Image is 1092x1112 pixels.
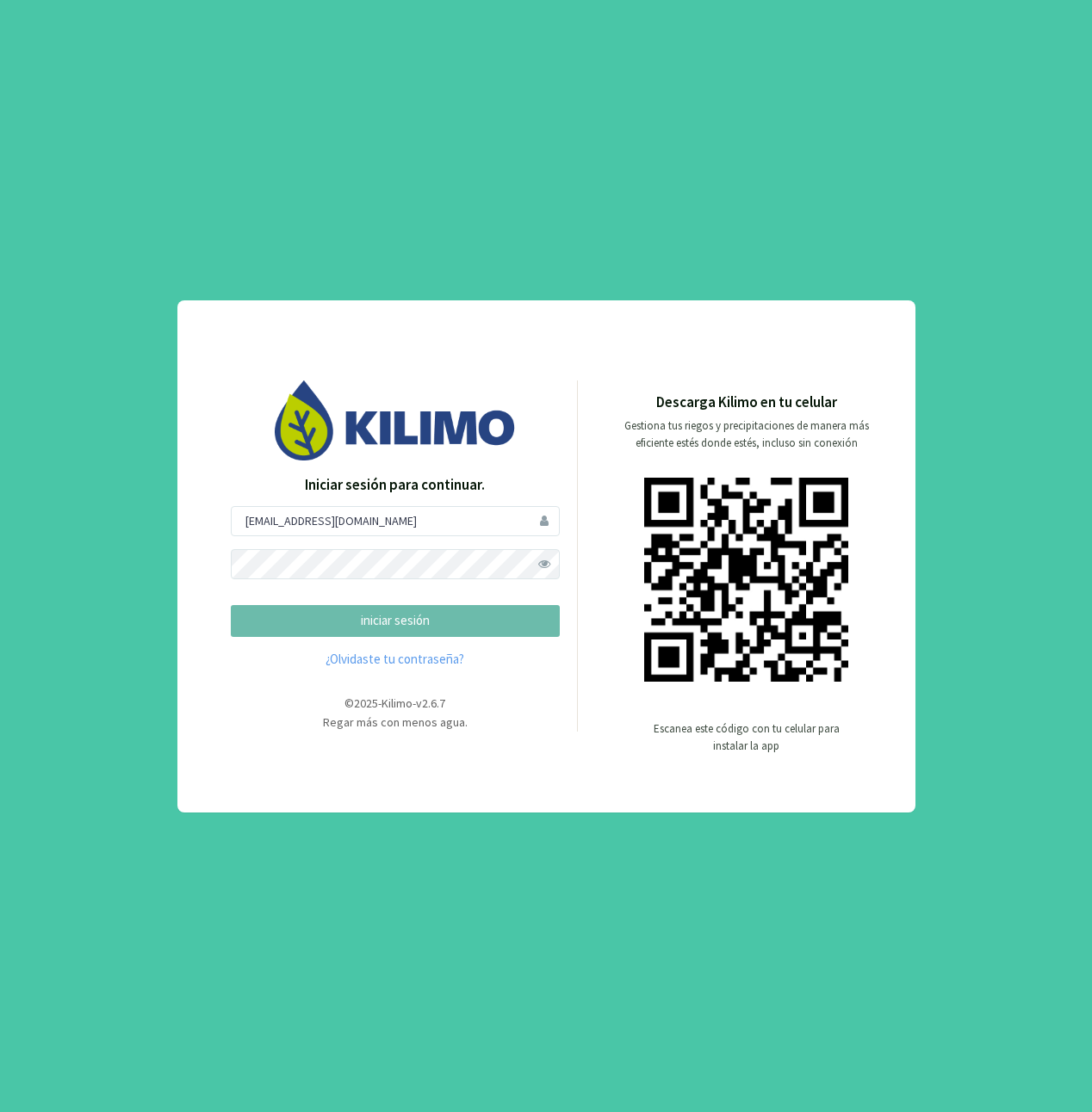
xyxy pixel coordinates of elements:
span: Kilimo [382,695,413,711]
input: Usuario [231,506,560,536]
img: qr code [644,478,848,682]
span: - [413,695,416,711]
p: iniciar sesión [245,611,545,631]
button: iniciar sesión [231,605,560,637]
span: v2.6.7 [416,695,445,711]
p: Escanea este código con tu celular para instalar la app [652,720,841,755]
span: Regar más con menos agua. [323,714,468,730]
span: - [378,695,382,711]
a: ¿Olvidaste tu contraseña? [231,650,560,670]
p: Descarga Kilimo en tu celular [656,392,837,414]
p: Iniciar sesión para continuar. [231,474,560,497]
p: Gestiona tus riegos y precipitaciones de manera más eficiente estés donde estés, incluso sin cone... [614,417,879,452]
img: Image [275,380,516,460]
span: © [344,695,354,711]
span: 2025 [354,695,378,711]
